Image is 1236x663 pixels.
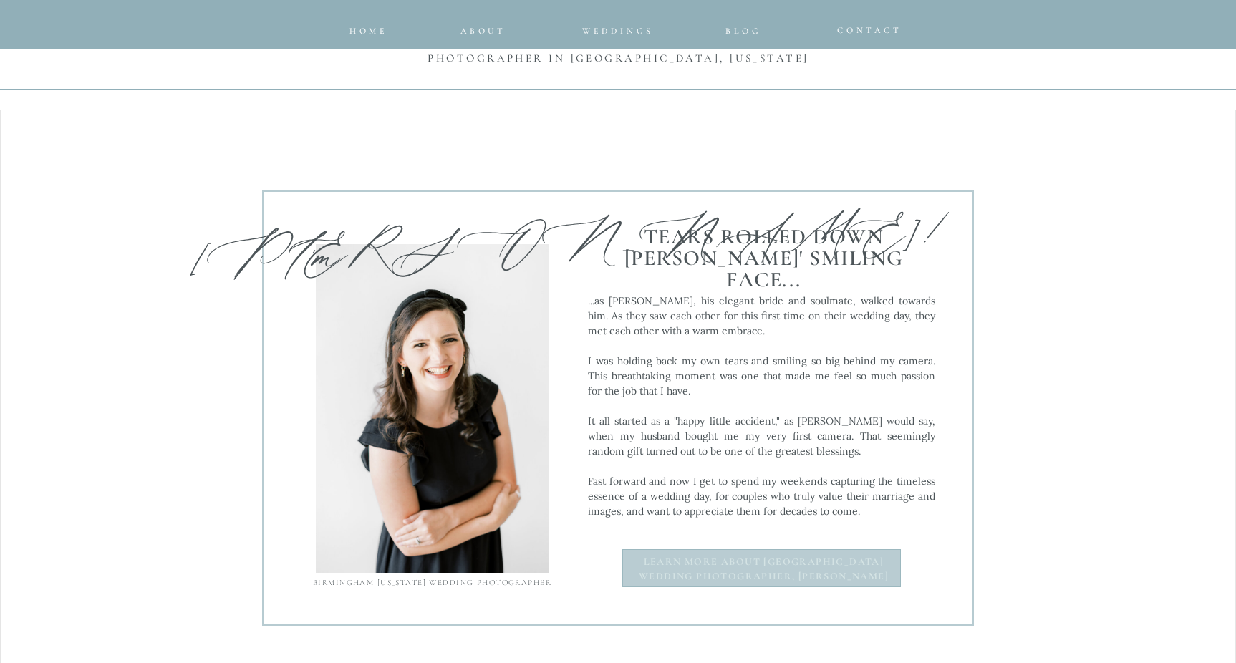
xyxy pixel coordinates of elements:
p: Tears Rolled down [PERSON_NAME]' smiling Face... [601,226,927,272]
p: [PERSON_NAME]! [188,208,642,266]
a: about [460,23,501,32]
a: Blog [715,23,773,32]
a: home [348,23,390,32]
a: Weddings [571,23,665,32]
p: I'm [85,214,539,272]
a: Learn more about [GEOGRAPHIC_DATA]Wedding photographer, [PERSON_NAME] [615,555,912,576]
span: Blog [725,26,761,36]
span: CONTACT [837,25,902,35]
a: CONTACT [837,22,889,32]
span: [PERSON_NAME] is an award winning wedding photographer in [GEOGRAPHIC_DATA], [US_STATE] [428,37,808,64]
span: Weddings [582,26,654,36]
b: Learn more about [GEOGRAPHIC_DATA] Wedding photographer, [PERSON_NAME] [639,556,889,582]
p: ...as [PERSON_NAME], his elegant bride and soulmate, walked towards him. As they saw each other f... [588,294,935,528]
span: home [349,26,388,36]
h2: Birmingham [US_STATE] Wedding Photographer [308,576,556,593]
